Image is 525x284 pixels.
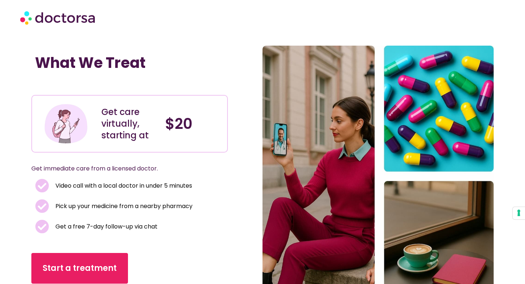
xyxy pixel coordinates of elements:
h1: What We Treat [35,54,224,72]
iframe: Customer reviews powered by Trustpilot [35,79,144,88]
span: Video call with a local doctor in under 5 minutes [54,181,192,191]
p: Get immediate care from a licensed doctor. [31,164,210,174]
span: Start a treatment [43,262,117,274]
a: Start a treatment [31,253,128,284]
img: Illustration depicting a young woman in a casual outfit, engaged with her smartphone. She has a p... [43,101,89,146]
button: Your consent preferences for tracking technologies [513,207,525,219]
h4: $20 [165,115,222,133]
span: Pick up your medicine from a nearby pharmacy [54,201,192,211]
span: Get a free 7-day follow-up via chat [54,222,157,232]
div: Get care virtually, starting at [101,106,158,141]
